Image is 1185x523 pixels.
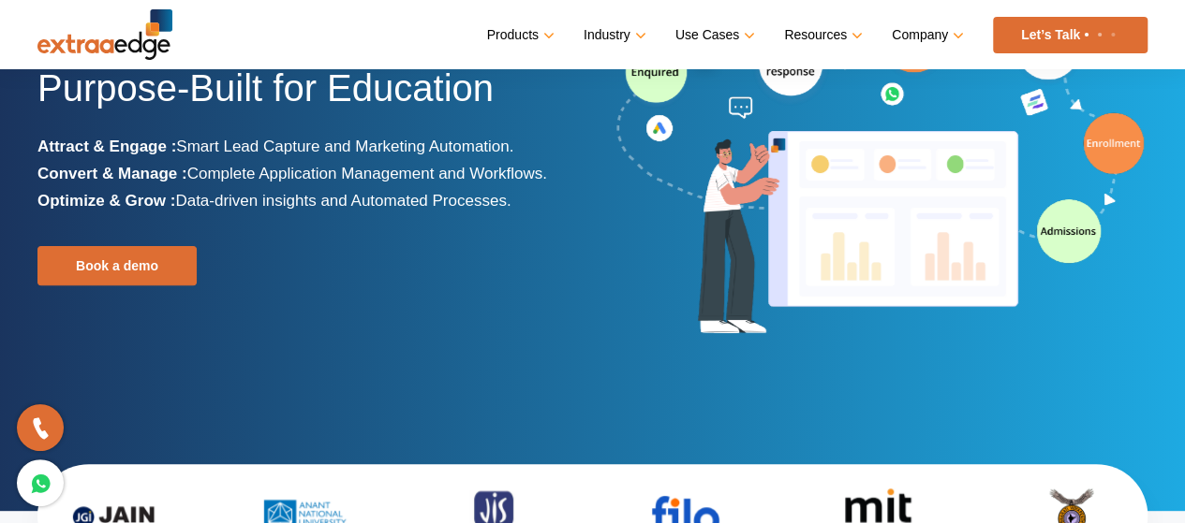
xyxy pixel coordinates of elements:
[176,138,513,155] span: Smart Lead Capture and Marketing Automation.
[37,246,197,285] a: Book a demo
[487,22,551,49] a: Products
[892,22,960,49] a: Company
[175,192,511,210] span: Data-driven insights and Automated Processes.
[37,15,579,133] h1: The Best Admission CRM, Purpose-Built for Education
[187,165,547,182] span: Complete Application Management and Workflows.
[37,192,175,210] b: Optimize & Grow :
[584,22,643,49] a: Industry
[784,22,859,49] a: Resources
[37,138,176,155] b: Attract & Engage :
[37,165,187,182] b: Convert & Manage :
[675,22,751,49] a: Use Cases
[993,17,1148,53] a: Let’s Talk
